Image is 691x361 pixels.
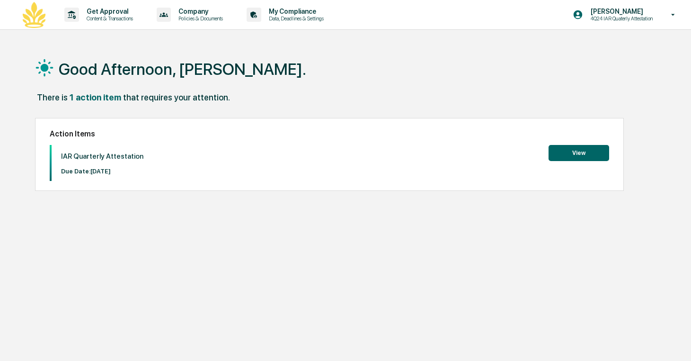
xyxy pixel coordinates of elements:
[261,15,328,22] p: Data, Deadlines & Settings
[549,148,609,157] a: View
[59,60,306,79] h1: Good Afternoon, [PERSON_NAME].
[70,92,121,102] div: 1 action item
[61,168,143,175] p: Due Date: [DATE]
[549,145,609,161] button: View
[261,8,328,15] p: My Compliance
[171,8,228,15] p: Company
[61,152,143,161] p: IAR Quarterly Attestation
[583,8,657,15] p: [PERSON_NAME]
[50,129,610,138] h2: Action Items
[171,15,228,22] p: Policies & Documents
[23,2,45,28] img: logo
[123,92,230,102] div: that requires your attention.
[37,92,68,102] div: There is
[79,8,138,15] p: Get Approval
[583,15,657,22] p: 4Q24 IAR Quaterly Attestation
[79,15,138,22] p: Content & Transactions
